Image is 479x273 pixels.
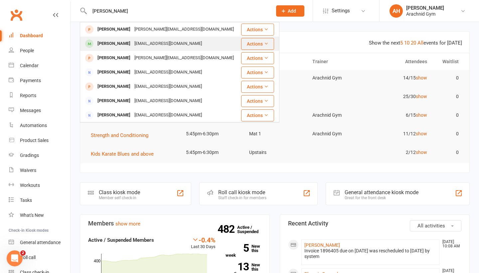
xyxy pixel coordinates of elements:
td: 5:45pm-6:30pm [180,145,243,160]
div: Dashboard [20,33,43,38]
div: Class kiosk mode [99,189,140,196]
td: Upstairs [243,145,306,160]
button: Actions [241,67,274,78]
div: [PERSON_NAME] [95,53,132,63]
span: Kids Karate Blues and above [91,151,154,157]
a: Messages [9,103,70,118]
div: [EMAIL_ADDRESS][DOMAIN_NAME] [132,82,204,91]
td: 14/15 [370,70,433,86]
a: 20 [411,40,416,46]
input: Search... [87,6,267,16]
th: Trainer [306,53,370,70]
button: Actions [241,52,274,64]
a: [PERSON_NAME] [304,242,340,248]
td: 6/15 [370,107,433,123]
td: 2/12 [370,145,433,160]
a: Roll call [9,250,70,265]
strong: Active / Suspended Members [88,237,154,243]
th: Waitlist [433,53,465,70]
a: 482Active / Suspended [237,220,266,239]
div: Member self check-in [99,196,140,200]
span: All activities [417,223,445,229]
button: Actions [241,109,274,121]
button: Actions [241,38,274,50]
time: [DATE] 10:08 AM [439,240,461,248]
a: Automations [9,118,70,133]
a: show [416,94,427,99]
a: show more [115,221,140,227]
div: Payments [20,78,41,83]
div: [PERSON_NAME] [95,39,132,49]
td: 0 [433,70,465,86]
div: Last 30 Days [191,236,216,250]
div: [PERSON_NAME] [406,5,444,11]
div: Great for the front desk [345,196,418,200]
a: Tasks [9,193,70,208]
a: Workouts [9,178,70,193]
div: Messages [20,108,41,113]
span: 2 [20,250,26,256]
span: Strength and Conditioning [91,132,148,138]
button: Strength and Conditioning [91,131,153,139]
td: 0 [433,145,465,160]
div: Waivers [20,168,36,173]
div: [PERSON_NAME] [95,68,132,77]
strong: 13 [226,262,249,272]
a: Waivers [9,163,70,178]
a: Dashboard [9,28,70,43]
a: Reports [9,88,70,103]
button: Actions [241,81,274,93]
div: Roll call kiosk mode [218,189,266,196]
button: Actions [241,24,274,36]
a: Clubworx [8,7,25,23]
div: [EMAIL_ADDRESS][DOMAIN_NAME] [132,39,204,49]
a: People [9,43,70,58]
td: 0 [433,126,465,142]
div: Show the next events for [DATE] [369,39,462,47]
td: Arachnid Gym [306,107,370,123]
span: Add [288,8,296,14]
a: 5New this week [226,244,261,257]
div: -0.4% [191,236,216,243]
div: [EMAIL_ADDRESS][DOMAIN_NAME] [132,96,204,106]
div: [PERSON_NAME] [95,82,132,91]
a: show [416,112,427,118]
div: Invoice 1896405 due on [DATE] was rescheduled to [DATE] by system [304,248,436,259]
a: All [417,40,423,46]
div: Calendar [20,63,39,68]
div: Workouts [20,183,40,188]
div: Automations [20,123,47,128]
a: What's New [9,208,70,223]
td: 25/30 [370,89,433,104]
a: Payments [9,73,70,88]
a: show [416,131,427,136]
td: Mat 1 [243,126,306,142]
div: Gradings [20,153,39,158]
div: Reports [20,93,36,98]
span: Settings [332,3,350,18]
a: show [416,75,427,80]
a: General attendance kiosk mode [9,235,70,250]
td: Arachnid Gym [306,70,370,86]
h3: Recent Activity [288,220,461,227]
a: 5 [400,40,403,46]
div: People [20,48,34,53]
a: Product Sales [9,133,70,148]
button: Add [276,5,304,17]
div: Staff check-in for members [218,196,266,200]
div: [PERSON_NAME] [95,96,132,106]
div: AH [390,4,403,18]
div: [PERSON_NAME] [95,25,132,34]
td: 5:45pm-6:30pm [180,126,243,142]
div: [PERSON_NAME][EMAIL_ADDRESS][DOMAIN_NAME] [132,25,236,34]
iframe: Intercom live chat [7,250,23,266]
a: Gradings [9,148,70,163]
div: What's New [20,212,44,218]
button: Kids Karate Blues and above [91,150,158,158]
div: [EMAIL_ADDRESS][DOMAIN_NAME] [132,68,204,77]
div: Roll call [20,255,36,260]
th: Attendees [370,53,433,70]
strong: 5 [226,243,249,253]
td: 11/12 [370,126,433,142]
td: 0 [433,107,465,123]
